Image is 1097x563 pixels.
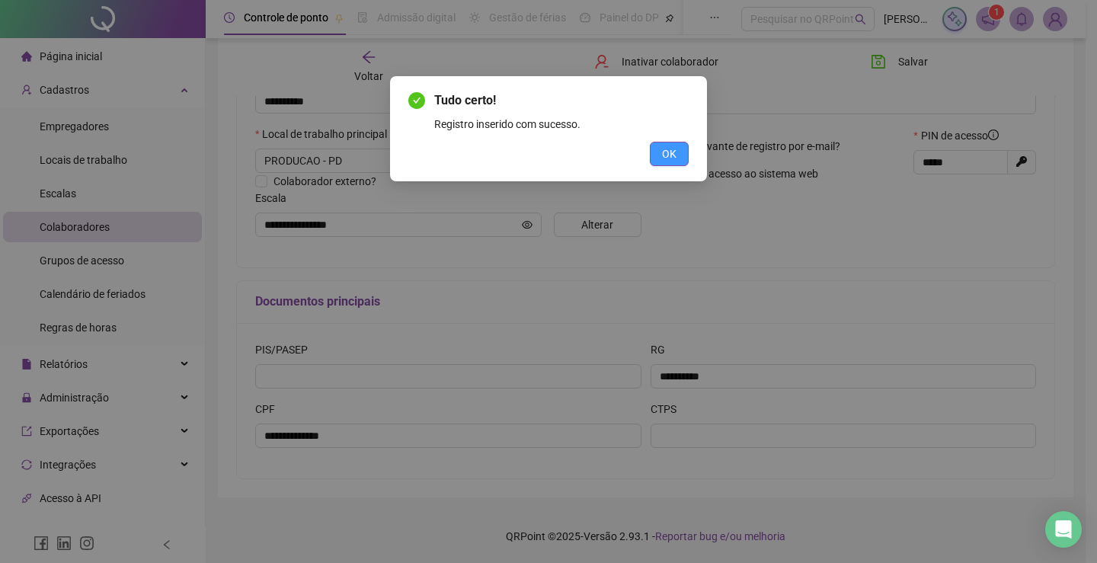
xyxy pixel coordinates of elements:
[434,118,580,130] span: Registro inserido com sucesso.
[434,93,496,107] span: Tudo certo!
[662,146,676,162] span: OK
[408,92,425,109] span: check-circle
[1045,511,1082,548] div: Open Intercom Messenger
[650,142,689,166] button: OK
